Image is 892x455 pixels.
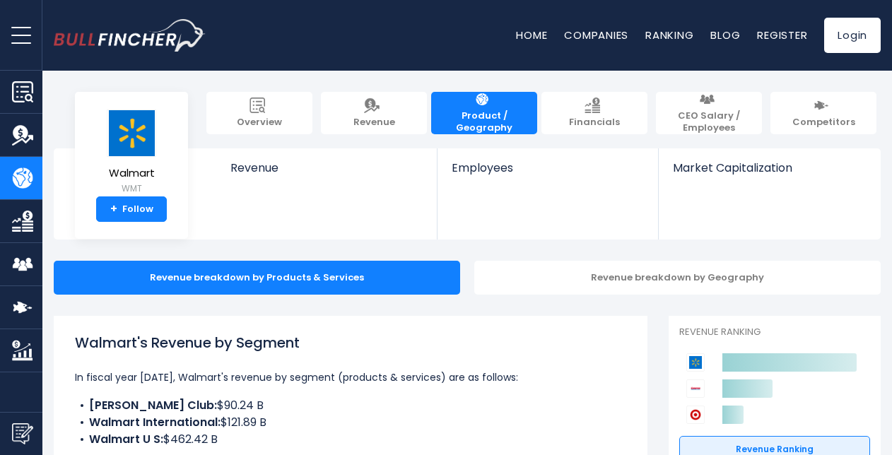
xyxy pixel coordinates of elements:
[237,117,282,129] span: Overview
[75,369,626,386] p: In fiscal year [DATE], Walmart's revenue by segment (products & services) are as follows:
[686,353,705,372] img: Walmart competitors logo
[452,161,643,175] span: Employees
[54,261,460,295] div: Revenue breakdown by Products & Services
[216,148,438,199] a: Revenue
[106,109,157,197] a: Walmart WMT
[686,379,705,398] img: Costco Wholesale Corporation competitors logo
[757,28,807,42] a: Register
[541,92,647,134] a: Financials
[75,397,626,414] li: $90.24 B
[770,92,876,134] a: Competitors
[54,19,206,52] a: Go to homepage
[230,161,423,175] span: Revenue
[54,19,206,52] img: bullfincher logo
[438,148,657,199] a: Employees
[516,28,547,42] a: Home
[96,196,167,222] a: +Follow
[710,28,740,42] a: Blog
[107,167,156,179] span: Walmart
[353,117,395,129] span: Revenue
[792,117,855,129] span: Competitors
[431,92,537,134] a: Product / Geography
[89,397,217,413] b: [PERSON_NAME] Club:
[89,431,163,447] b: Walmart U S:
[673,161,865,175] span: Market Capitalization
[569,117,620,129] span: Financials
[474,261,881,295] div: Revenue breakdown by Geography
[75,431,626,448] li: $462.42 B
[89,414,221,430] b: Walmart International:
[321,92,427,134] a: Revenue
[679,326,870,338] p: Revenue Ranking
[686,406,705,424] img: Target Corporation competitors logo
[438,110,530,134] span: Product / Geography
[659,148,879,199] a: Market Capitalization
[564,28,628,42] a: Companies
[206,92,312,134] a: Overview
[110,203,117,215] strong: +
[75,332,626,353] h1: Walmart's Revenue by Segment
[824,18,881,53] a: Login
[75,414,626,431] li: $121.89 B
[645,28,693,42] a: Ranking
[107,182,156,195] small: WMT
[663,110,755,134] span: CEO Salary / Employees
[656,92,762,134] a: CEO Salary / Employees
